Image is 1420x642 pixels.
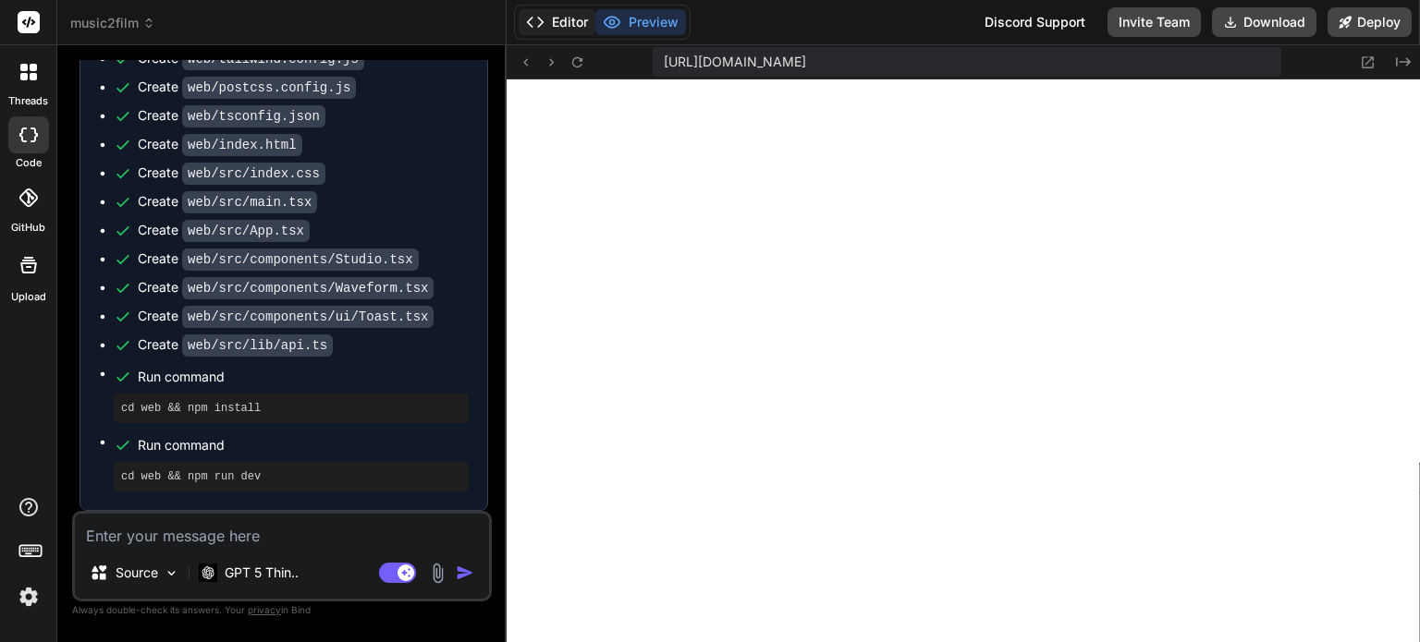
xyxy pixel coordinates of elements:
[13,581,44,612] img: settings
[973,7,1096,37] div: Discord Support
[11,289,46,305] label: Upload
[164,565,179,581] img: Pick Models
[138,436,469,454] span: Run command
[199,563,217,581] img: GPT 5 Thinking High
[138,106,325,126] div: Create
[138,49,364,68] div: Create
[182,163,325,185] code: web/src/index.css
[248,604,281,615] span: privacy
[116,563,158,582] p: Source
[182,134,302,156] code: web/index.html
[182,277,434,299] code: web/src/components/Waveform.tsx
[182,105,325,127] code: web/tsconfig.json
[182,306,434,328] code: web/src/components/ui/Toast.tsx
[138,335,333,355] div: Create
[70,14,155,32] span: music2film
[138,278,434,297] div: Create
[225,563,299,582] p: GPT 5 Thin..
[16,155,42,171] label: code
[138,368,469,386] span: Run command
[8,93,48,109] label: threads
[138,221,310,240] div: Create
[427,563,448,584] img: attachment
[1108,7,1201,37] button: Invite Team
[182,220,310,242] code: web/src/App.tsx
[11,220,45,236] label: GitHub
[138,78,356,97] div: Create
[138,164,325,183] div: Create
[138,135,302,154] div: Create
[138,249,419,269] div: Create
[519,9,595,35] button: Editor
[1212,7,1316,37] button: Download
[456,563,474,582] img: icon
[182,77,356,99] code: web/postcss.config.js
[182,334,333,357] code: web/src/lib/api.ts
[138,192,317,212] div: Create
[1328,7,1412,37] button: Deploy
[182,191,317,213] code: web/src/main.tsx
[664,53,806,71] span: [URL][DOMAIN_NAME]
[182,248,419,271] code: web/src/components/Studio.tsx
[507,79,1420,642] iframe: Preview
[121,469,461,484] pre: cd web && npm run dev
[121,401,461,416] pre: cd web && npm install
[138,307,434,326] div: Create
[72,601,492,619] p: Always double-check its answers. Your in Bind
[595,9,686,35] button: Preview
